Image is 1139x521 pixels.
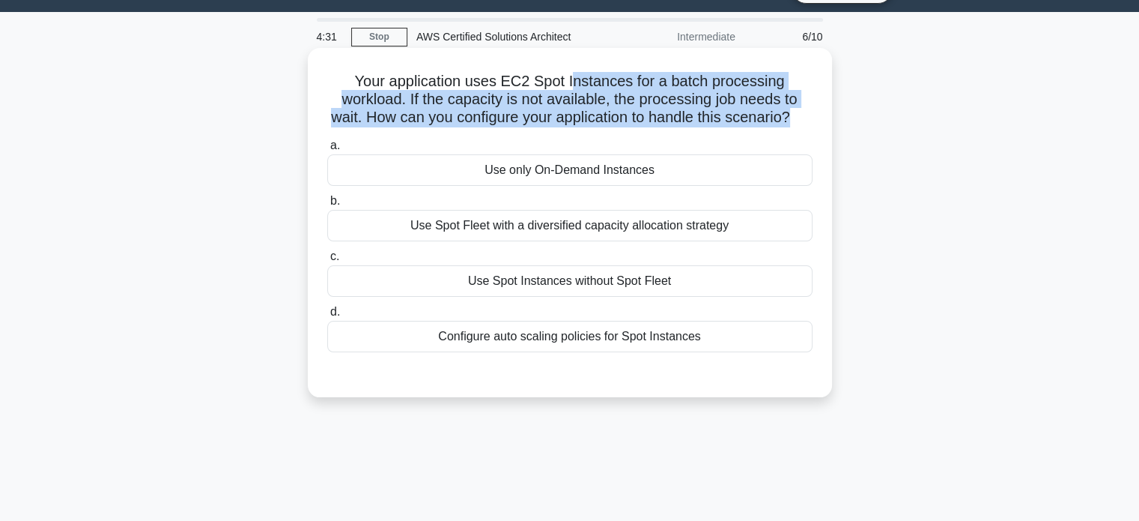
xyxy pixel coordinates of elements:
[330,194,340,207] span: b.
[744,22,832,52] div: 6/10
[326,72,814,127] h5: Your application uses EC2 Spot Instances for a batch processing workload. If the capacity is not ...
[327,321,813,352] div: Configure auto scaling policies for Spot Instances
[351,28,407,46] a: Stop
[308,22,351,52] div: 4:31
[327,154,813,186] div: Use only On-Demand Instances
[330,250,339,262] span: c.
[330,305,340,318] span: d.
[327,265,813,297] div: Use Spot Instances without Spot Fleet
[330,139,340,151] span: a.
[327,210,813,241] div: Use Spot Fleet with a diversified capacity allocation strategy
[407,22,613,52] div: AWS Certified Solutions Architect
[613,22,744,52] div: Intermediate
